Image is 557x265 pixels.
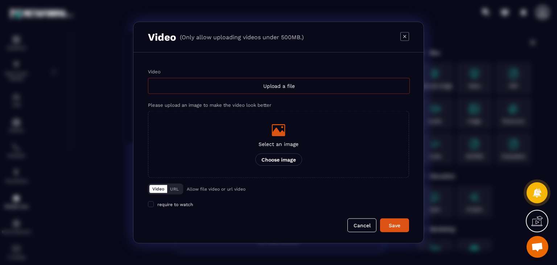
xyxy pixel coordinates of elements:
[148,31,176,43] h3: Video
[148,78,410,94] div: Upload a file
[255,141,302,147] p: Select an image
[157,202,193,207] span: require to watch
[148,102,271,108] label: Please upload an image to make the video look better
[527,236,548,258] div: Open chat
[180,34,304,41] p: (Only allow uploading videos under 500MB.)
[255,154,302,166] p: Choose image
[380,219,409,232] button: Save
[149,185,167,193] button: Video
[167,185,182,193] button: URL
[347,219,376,232] button: Cancel
[187,187,246,192] p: Allow file video or url video
[385,222,404,229] div: Save
[148,69,161,74] label: Video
